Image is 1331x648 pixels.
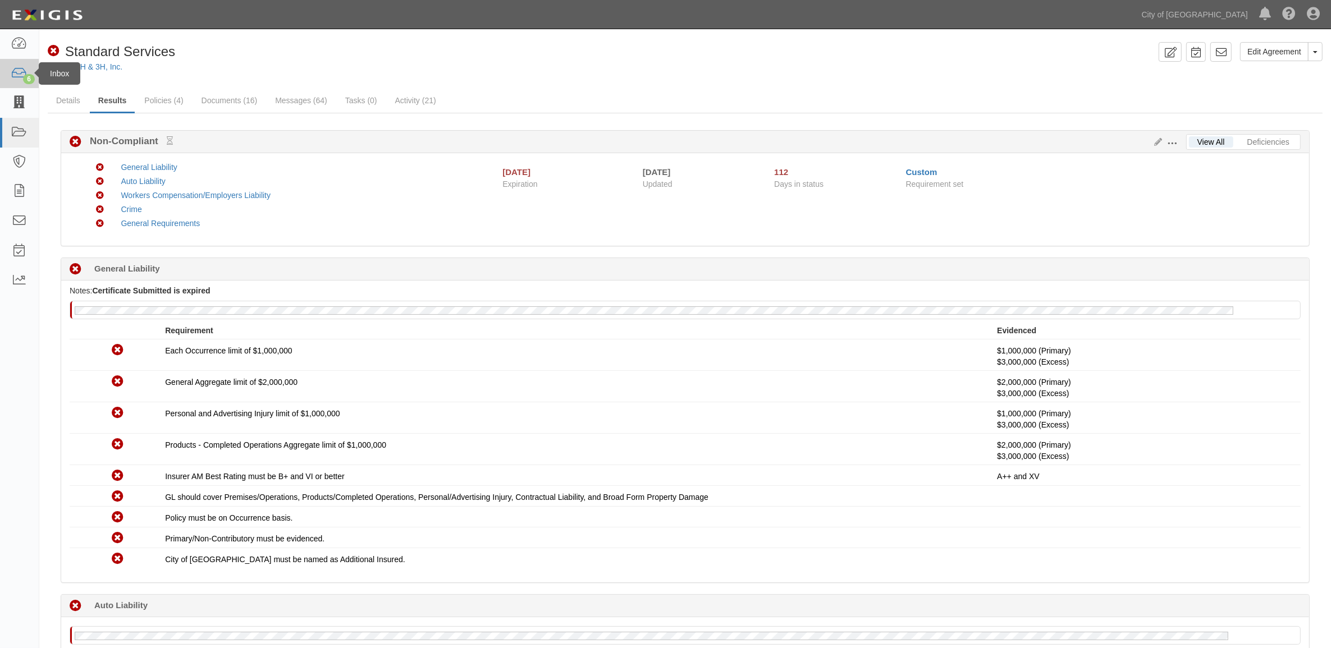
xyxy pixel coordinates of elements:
[165,409,340,418] span: Personal and Advertising Injury limit of $1,000,000
[70,600,81,612] i: Non-Compliant 83 days (since 06/26/2025)
[165,326,213,335] strong: Requirement
[70,264,81,275] i: Non-Compliant 53 days (since 07/26/2025)
[774,166,897,178] div: Since 05/28/2025
[70,285,1301,296] div: Notes:
[165,493,708,502] span: GL should cover Premises/Operations, Products/Completed Operations, Personal/Advertising Injury, ...
[997,345,1292,367] p: $1,000,000 (Primary)
[906,167,937,177] a: Custom
[121,205,141,214] a: Crime
[165,440,386,449] span: Products - Completed Operations Aggregate limit of $1,000,000
[267,89,336,112] a: Messages (64)
[8,5,86,25] img: logo-5460c22ac91f19d4615b14bd174203de0afe785f0fc80cf4dbbc73dc1793850b.png
[121,177,165,186] a: Auto Liability
[906,180,964,189] span: Requirement set
[112,512,124,523] i: Non-Compliant
[65,44,175,59] span: Standard Services
[112,532,124,544] i: Non-Compliant
[997,326,1036,335] strong: Evidenced
[112,470,124,482] i: Non-Compliant
[643,180,673,189] span: Updated
[193,89,266,112] a: Documents (16)
[165,534,324,543] span: Primary/Non-Contributory must be evidenced.
[112,491,124,503] i: Non-Compliant
[96,192,104,200] i: Non-Compliant
[94,263,160,274] b: General Liability
[76,62,122,71] a: 3H & 3H, Inc.
[997,357,1069,366] span: Policy #AN 089073 Insurer: Northfield Insurance Company
[112,344,124,356] i: Non-Compliant
[96,220,104,228] i: Non-Compliant
[1239,136,1298,148] a: Deficiencies
[92,286,210,295] b: Certificate Submitted is expired
[997,420,1069,429] span: Policy #AN 089073 Insurer: Northfield Insurance Company
[121,191,271,200] a: Workers Compensation/Employers Liability
[1240,42,1309,61] a: Edit Agreement
[70,136,81,148] i: Non-Compliant
[112,407,124,419] i: Non-Compliant
[165,513,292,522] span: Policy must be on Occurrence basis.
[112,553,124,565] i: Non-Compliant
[121,163,177,172] a: General Liability
[96,178,104,186] i: Non-Compliant
[1282,8,1296,21] i: Help Center - Complianz
[48,89,89,112] a: Details
[136,89,191,112] a: Policies (4)
[502,166,530,178] div: [DATE]
[1189,136,1233,148] a: View All
[48,42,175,61] div: Standard Services
[997,471,1292,482] p: A++ and XV
[1136,3,1254,26] a: City of [GEOGRAPHIC_DATA]
[167,136,173,145] small: Pending Review
[774,180,824,189] span: Days in status
[81,135,173,148] b: Non-Compliant
[997,389,1069,398] span: Policy #AN 089073 Insurer: Northfield Insurance Company
[997,376,1292,399] p: $2,000,000 (Primary)
[1150,137,1162,146] a: Edit Results
[90,89,135,113] a: Results
[112,439,124,451] i: Non-Compliant
[96,164,104,172] i: Non-Compliant
[337,89,386,112] a: Tasks (0)
[165,555,405,564] span: City of [GEOGRAPHIC_DATA] must be named as Additional Insured.
[121,219,200,228] a: General Requirements
[997,408,1292,430] p: $1,000,000 (Primary)
[96,206,104,214] i: Non-Compliant
[387,89,445,112] a: Activity (21)
[23,74,35,84] div: 6
[997,439,1292,462] p: $2,000,000 (Primary)
[94,599,148,611] b: Auto Liability
[112,376,124,388] i: Non-Compliant
[643,166,757,178] div: [DATE]
[165,472,344,481] span: Insurer AM Best Rating must be B+ and VI or better
[997,452,1069,461] span: Policy #AN 089073 Insurer: Northfield Insurance Company
[39,62,80,85] div: Inbox
[165,378,298,387] span: General Aggregate limit of $2,000,000
[48,45,60,57] i: Non-Compliant
[502,178,634,190] span: Expiration
[165,346,292,355] span: Each Occurrence limit of $1,000,000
